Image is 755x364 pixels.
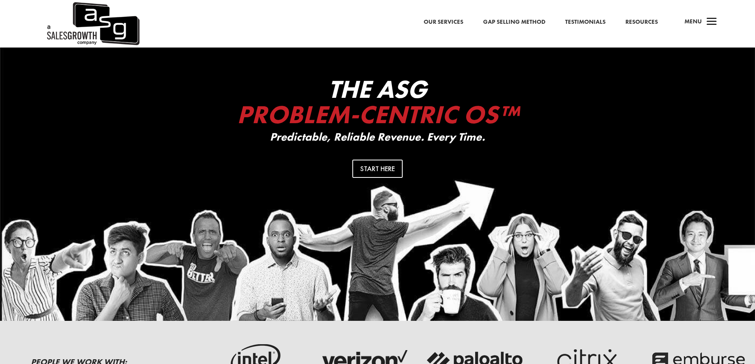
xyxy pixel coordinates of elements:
a: Start Here [352,160,403,177]
a: Testimonials [565,17,606,27]
p: Predictable, Reliable Revenue. Every Time. [219,131,536,143]
span: Menu [684,17,702,25]
a: Our Services [424,17,463,27]
a: Resources [625,17,658,27]
a: Gap Selling Method [483,17,545,27]
span: Problem-Centric OS™ [237,98,518,131]
span: a [704,14,720,30]
h2: The ASG [219,76,536,131]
